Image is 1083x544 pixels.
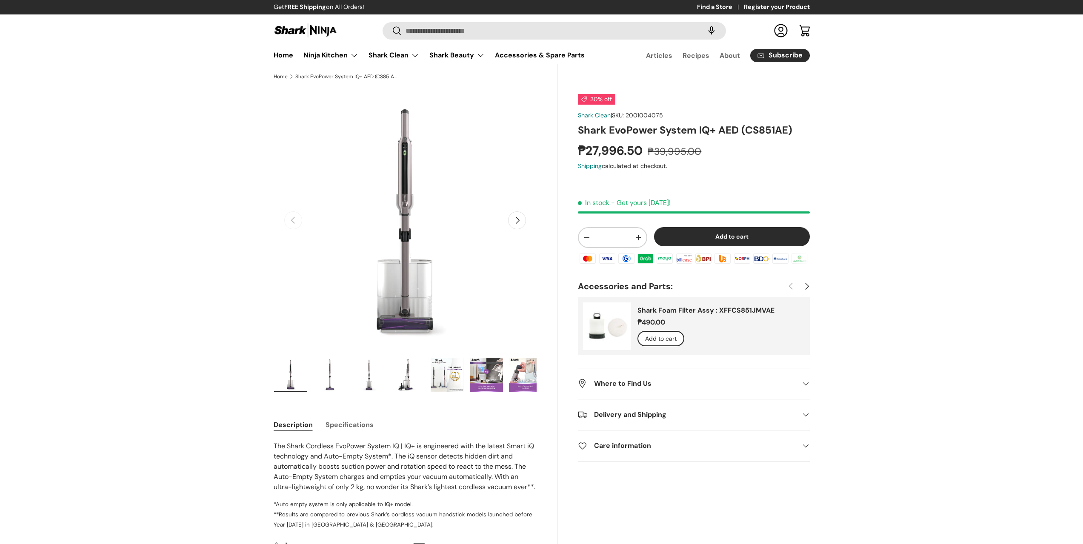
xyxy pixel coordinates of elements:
span: 2001004075 [626,111,663,119]
img: bpi [694,252,713,265]
a: Recipes [683,47,709,64]
h2: Delivery and Shipping [578,410,796,420]
summary: Delivery and Shipping [578,399,809,430]
nav: Secondary [626,47,810,64]
nav: Primary [274,47,585,64]
img: Shark EvoPower System IQ+ AED (CS851AE) [274,358,307,392]
img: gcash [617,252,636,265]
span: Subscribe [769,52,803,59]
img: billease [675,252,694,265]
img: maya [655,252,674,265]
span: SKU: [612,111,624,119]
a: About [720,47,740,64]
img: Shark EvoPower System IQ+ AED (CS851AE) [509,358,542,392]
a: Ninja Kitchen [303,47,358,64]
span: 30% off [578,94,615,105]
summary: Where to Find Us [578,368,809,399]
p: - Get yours [DATE]! [611,198,671,207]
small: **Results are compared to previous Shark’s cordless vacuum handstick models launched before Year ... [274,511,532,528]
strong: FREE Shipping [284,3,326,11]
summary: Care information [578,430,809,461]
p: The Shark Cordless EvoPower System IQ | IQ+ is engineered with the latest Smart iQ technology and... [274,441,537,492]
s: ₱39,995.00 [648,145,701,158]
img: ubp [713,252,732,265]
img: Shark EvoPower System IQ+ AED (CS851AE) [470,358,503,392]
a: Accessories & Spare Parts [495,47,585,63]
h2: Care information [578,441,796,451]
h1: Shark EvoPower System IQ+ AED (CS851AE) [578,123,809,137]
img: bdo [752,252,771,265]
img: Shark EvoPower System IQ+ AED (CS851AE) [352,358,386,392]
a: Shark Clean [369,47,419,64]
a: Shark Clean [578,111,611,119]
h2: Accessories and Parts: [578,280,783,292]
summary: Shark Clean [363,47,424,64]
img: qrph [732,252,751,265]
media-gallery: Gallery Viewer [274,89,537,395]
a: Shipping [578,162,602,170]
a: Subscribe [750,49,810,62]
img: master [578,252,597,265]
a: Find a Store [697,3,744,12]
speech-search-button: Search by voice [698,21,725,40]
img: landbank [790,252,809,265]
summary: Ninja Kitchen [298,47,363,64]
button: Add to cart [654,227,810,246]
a: Home [274,47,293,63]
img: metrobank [771,252,790,265]
summary: Shark Beauty [424,47,490,64]
div: calculated at checkout. [578,162,809,171]
a: Articles [646,47,672,64]
a: Shark Foam Filter Assy : XFFCS851JMVAE [637,306,774,315]
img: Shark Ninja Philippines [274,22,337,39]
strong: ₱27,996.50 [578,142,645,159]
button: Description [274,415,313,434]
nav: Breadcrumbs [274,73,558,80]
a: Register your Product [744,3,810,12]
a: Shark EvoPower System IQ+ AED (CS851AE) [295,74,397,79]
a: Home [274,74,288,79]
img: Shark EvoPower System IQ+ AED (CS851AE) [431,358,464,392]
span: In stock [578,198,609,207]
img: Shark EvoPower System IQ+ AED (CS851AE) [391,358,425,392]
button: Add to cart [637,331,684,347]
img: grabpay [636,252,655,265]
img: Shark EvoPower System IQ+ AED (CS851AE) [313,358,346,392]
button: Specifications [326,415,374,434]
p: Get on All Orders! [274,3,364,12]
span: | [611,111,663,119]
img: visa [597,252,616,265]
a: Shark Beauty [429,47,485,64]
h2: Where to Find Us [578,379,796,389]
small: *Auto empty system is only applicable to IQ+ model. [274,501,413,508]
